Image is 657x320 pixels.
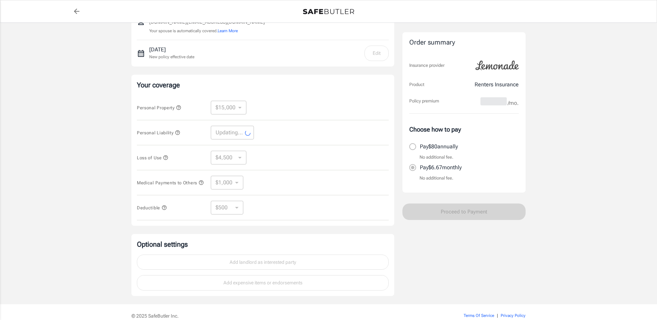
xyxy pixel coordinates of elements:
[464,313,494,318] a: Terms Of Service
[137,153,168,162] button: Loss of Use
[303,9,354,14] img: Back to quotes
[137,155,168,160] span: Loss of Use
[70,4,83,18] a: back to quotes
[137,128,180,137] button: Personal Liability
[420,143,458,151] p: Pay $80 annually
[137,205,167,210] span: Deductible
[420,163,462,172] p: Pay $6.67 monthly
[149,28,265,34] p: Your spouse is automatically covered.
[409,81,424,88] p: Product
[409,98,439,104] p: Policy premium
[420,154,453,161] p: No additional fee.
[501,313,526,318] a: Privacy Policy
[497,313,498,318] span: |
[137,179,204,187] button: Medical Payments to Others
[137,239,389,249] p: Optional settings
[409,62,445,69] p: Insurance provider
[409,125,519,134] p: Choose how to pay
[137,105,181,110] span: Personal Property
[508,98,519,108] span: /mo.
[149,46,194,54] p: [DATE]
[137,49,145,58] svg: New policy start date
[472,56,523,75] img: Lemonade
[137,204,167,212] button: Deductible
[218,28,238,34] button: Learn More
[409,38,519,48] div: Order summary
[131,312,425,319] p: © 2025 SafeButler Inc.
[137,130,180,135] span: Personal Liability
[137,180,204,185] span: Medical Payments to Others
[149,54,194,60] p: New policy effective date
[137,103,181,112] button: Personal Property
[475,81,519,89] p: Renters Insurance
[137,80,389,90] p: Your coverage
[420,175,453,182] p: No additional fee.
